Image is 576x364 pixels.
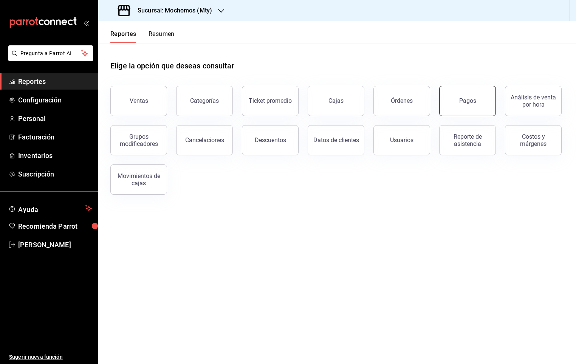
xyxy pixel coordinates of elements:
[20,50,81,57] span: Pregunta a Parrot AI
[459,97,476,104] div: Pagos
[185,136,224,144] div: Cancelaciones
[110,125,167,155] button: Grupos modificadores
[242,125,299,155] button: Descuentos
[9,353,92,361] span: Sugerir nueva función
[110,164,167,195] button: Movimientos de cajas
[510,133,557,147] div: Costos y márgenes
[505,86,562,116] button: Análisis de venta por hora
[18,169,92,179] span: Suscripción
[176,86,233,116] button: Categorías
[313,136,359,144] div: Datos de clientes
[18,240,92,250] span: [PERSON_NAME]
[439,86,496,116] button: Pagos
[83,20,89,26] button: open_drawer_menu
[255,136,286,144] div: Descuentos
[176,125,233,155] button: Cancelaciones
[391,97,413,104] div: Órdenes
[373,86,430,116] button: Órdenes
[373,125,430,155] button: Usuarios
[439,125,496,155] button: Reporte de asistencia
[18,95,92,105] span: Configuración
[242,86,299,116] button: Ticket promedio
[149,30,175,43] button: Resumen
[110,60,234,71] h1: Elige la opción que deseas consultar
[190,97,219,104] div: Categorías
[18,204,82,213] span: Ayuda
[18,221,92,231] span: Recomienda Parrot
[510,94,557,108] div: Análisis de venta por hora
[115,172,162,187] div: Movimientos de cajas
[18,113,92,124] span: Personal
[249,97,292,104] div: Ticket promedio
[308,86,364,116] button: Cajas
[18,132,92,142] span: Facturación
[132,6,212,15] h3: Sucursal: Mochomos (Mty)
[390,136,413,144] div: Usuarios
[110,30,175,43] div: navigation tabs
[110,30,136,43] button: Reportes
[308,125,364,155] button: Datos de clientes
[110,86,167,116] button: Ventas
[115,133,162,147] div: Grupos modificadores
[8,45,93,61] button: Pregunta a Parrot AI
[130,97,148,104] div: Ventas
[505,125,562,155] button: Costos y márgenes
[5,55,93,63] a: Pregunta a Parrot AI
[18,150,92,161] span: Inventarios
[444,133,491,147] div: Reporte de asistencia
[328,97,344,104] div: Cajas
[18,76,92,87] span: Reportes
